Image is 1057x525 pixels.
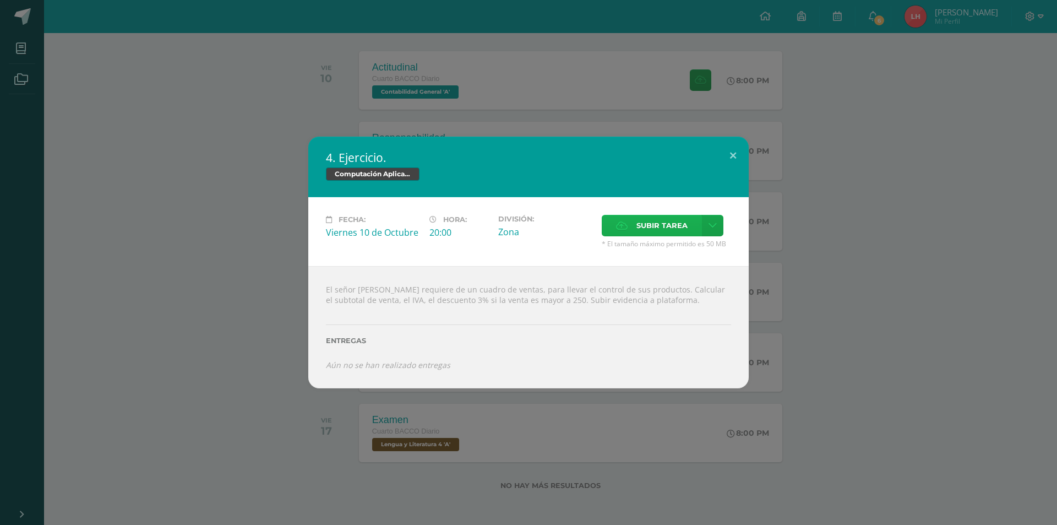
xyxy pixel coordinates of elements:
[326,226,421,239] div: Viernes 10 de Octubre
[636,215,688,236] span: Subir tarea
[429,226,489,239] div: 20:00
[717,137,749,174] button: Close (Esc)
[443,215,467,224] span: Hora:
[326,360,450,370] i: Aún no se han realizado entregas
[498,226,593,238] div: Zona
[339,215,366,224] span: Fecha:
[308,266,749,388] div: El señor [PERSON_NAME] requiere de un cuadro de ventas, para llevar el control de sus productos. ...
[498,215,593,223] label: División:
[602,239,731,248] span: * El tamaño máximo permitido es 50 MB
[326,337,731,345] label: Entregas
[326,167,419,181] span: Computación Aplicada
[326,150,731,165] h2: 4. Ejercicio.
